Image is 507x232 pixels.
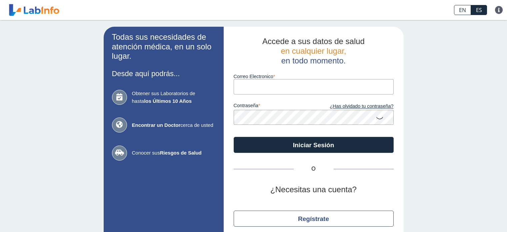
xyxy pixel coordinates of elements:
span: cerca de usted [132,122,215,129]
a: EN [454,5,471,15]
span: Conocer sus [132,149,215,157]
label: contraseña [234,103,314,110]
b: Encontrar un Doctor [132,122,181,128]
button: Regístrate [234,211,394,227]
b: los Últimos 10 Años [144,98,192,104]
button: Iniciar Sesión [234,137,394,153]
span: Accede a sus datos de salud [262,37,365,46]
b: Riesgos de Salud [160,150,202,156]
a: ES [471,5,487,15]
label: Correo Electronico [234,74,394,79]
span: en cualquier lugar, [281,46,346,55]
a: ¿Has olvidado tu contraseña? [314,103,394,110]
span: en todo momento. [281,56,346,65]
h2: ¿Necesitas una cuenta? [234,185,394,195]
h3: Desde aquí podrás... [112,69,215,78]
span: O [294,165,334,173]
h2: Todas sus necesidades de atención médica, en un solo lugar. [112,32,215,61]
span: Obtener sus Laboratorios de hasta [132,90,215,105]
